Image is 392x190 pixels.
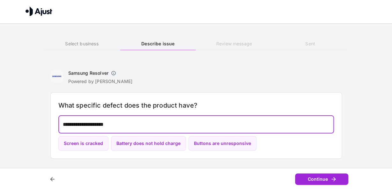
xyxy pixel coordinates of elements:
[50,70,63,83] img: Samsung
[26,6,52,16] img: Ajust
[120,40,196,47] h6: Describe issue
[295,173,348,185] button: Continue
[58,136,108,151] button: Screen is cracked
[68,78,133,85] p: Powered by [PERSON_NAME]
[189,136,256,151] button: Buttons are unresponsive
[111,136,186,151] button: Battery does not hold charge
[196,40,272,47] h6: Review message
[68,70,108,76] h6: Samsung Resolver
[58,100,334,110] h6: What specific defect does the product have?
[44,40,120,47] h6: Select business
[272,40,348,47] h6: Sent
